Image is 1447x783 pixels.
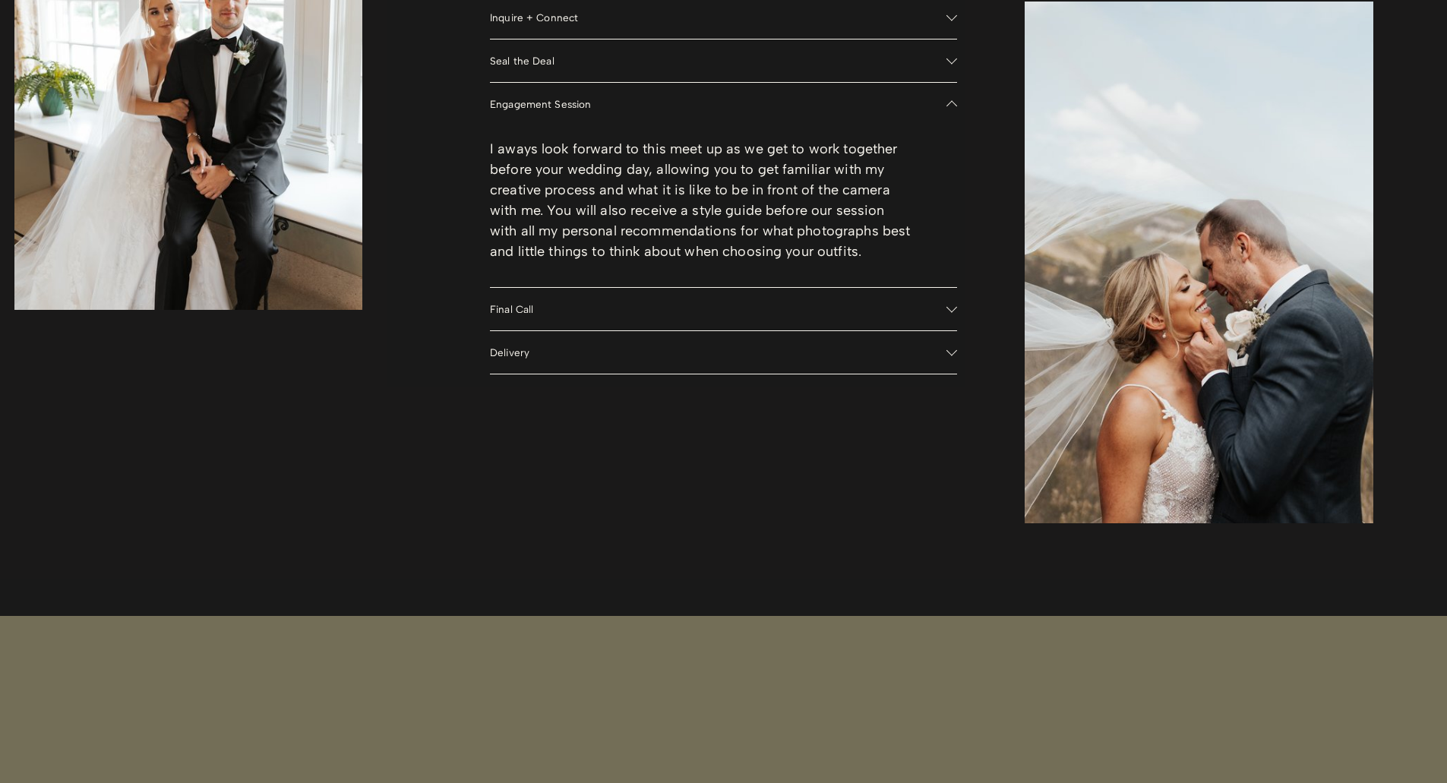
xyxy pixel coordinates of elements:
[490,55,946,67] span: Seal the Deal
[490,288,957,330] button: Final Call
[490,98,946,110] span: Engagement Session
[490,83,957,125] button: Engagement Session
[490,331,957,374] button: Delivery
[490,346,946,358] span: Delivery
[490,11,946,24] span: Inquire + Connect
[490,139,911,262] p: I aways look forward to this meet up as we get to work together before your wedding day, allowing...
[490,303,946,315] span: Final Call
[490,125,957,287] div: Engagement Session
[490,39,957,82] button: Seal the Deal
